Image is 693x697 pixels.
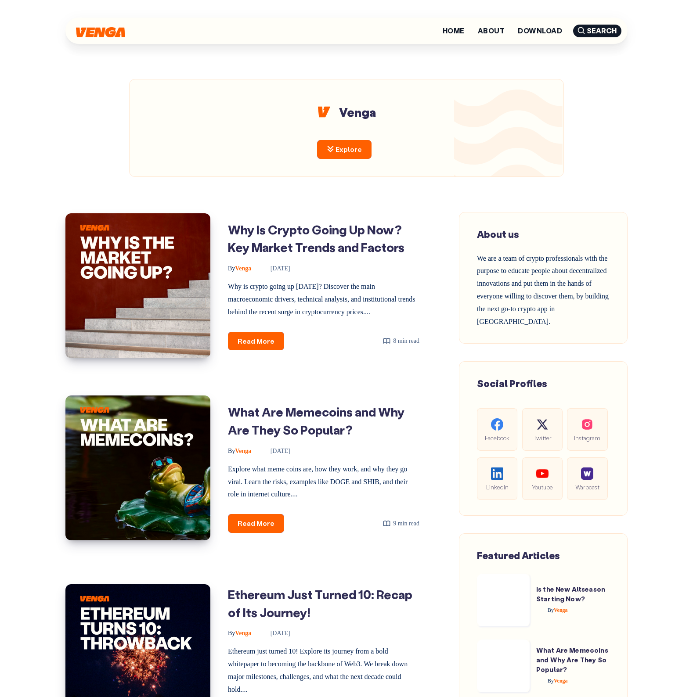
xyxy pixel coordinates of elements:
[536,678,568,684] a: ByVenga
[574,433,600,443] span: Instagram
[383,335,419,346] div: 8 min read
[522,457,563,500] a: Youtube
[228,645,419,696] p: Ethereum just turned 10! Explore its journey from a bold whitepaper to becoming the backbone of W...
[228,448,235,454] span: By
[228,586,412,620] a: Ethereum Just Turned 10: Recap of Its Journey!
[548,678,568,684] span: Venga
[477,457,517,500] a: LinkedIn
[477,408,517,451] a: Facebook
[228,332,284,351] a: Read More
[228,448,253,454] a: ByVenga
[65,213,210,358] img: Image of: Why Is Crypto Going Up Now? Key Market Trends and Factors
[536,607,568,613] a: ByVenga
[228,463,419,501] p: Explore what meme coins are, how they work, and why they go viral. Learn the risks, examples like...
[228,265,251,272] span: Venga
[443,27,465,34] a: Home
[529,482,556,492] span: Youtube
[228,514,284,533] a: Read More
[228,280,419,318] p: Why is crypto going up [DATE]? Discover the main macroeconomic drivers, technical analysis, and i...
[567,457,607,500] a: Warpcast
[317,140,372,159] a: Explore
[228,222,404,255] a: Why Is Crypto Going Up Now? Key Market Trends and Factors
[536,467,549,480] img: social-youtube.99db9aba05279f803f3e7a4a838dfb6c.svg
[567,408,607,451] a: Instagram
[477,549,560,562] span: Featured Articles
[574,482,600,492] span: Warpcast
[228,630,251,636] span: Venga
[76,27,125,37] img: Venga Blog
[484,482,510,492] span: LinkedIn
[383,518,419,529] div: 9 min read
[228,404,404,438] a: What Are Memecoins and Why Are They So Popular?
[228,630,253,636] a: ByVenga
[477,228,519,241] span: About us
[518,27,562,34] a: Download
[317,106,376,118] h4: Venga
[548,607,554,613] span: By
[522,408,563,451] a: Twitter
[536,646,608,674] a: What Are Memecoins and Why Are They So Popular?
[477,377,547,390] span: Social Profiles
[228,265,235,272] span: By
[478,27,505,34] a: About
[548,607,568,613] span: Venga
[529,433,556,443] span: Twitter
[228,630,235,636] span: By
[228,448,251,454] span: Venga
[65,395,210,540] img: Image of: What Are Memecoins and Why Are They So Popular?
[258,448,290,454] time: [DATE]
[477,255,609,325] span: We are a team of crypto professionals with the purpose to educate people about decentralized inno...
[548,678,554,684] span: By
[573,25,621,37] span: Search
[581,467,593,480] img: social-warpcast.e8a23a7ed3178af0345123c41633f860.png
[491,467,503,480] img: social-linkedin.be646fe421ccab3a2ad91cb58bdc9694.svg
[536,585,605,603] a: Is the New Altseason Starting Now?
[258,630,290,636] time: [DATE]
[258,265,290,272] time: [DATE]
[228,265,253,272] a: ByVenga
[484,433,510,443] span: Facebook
